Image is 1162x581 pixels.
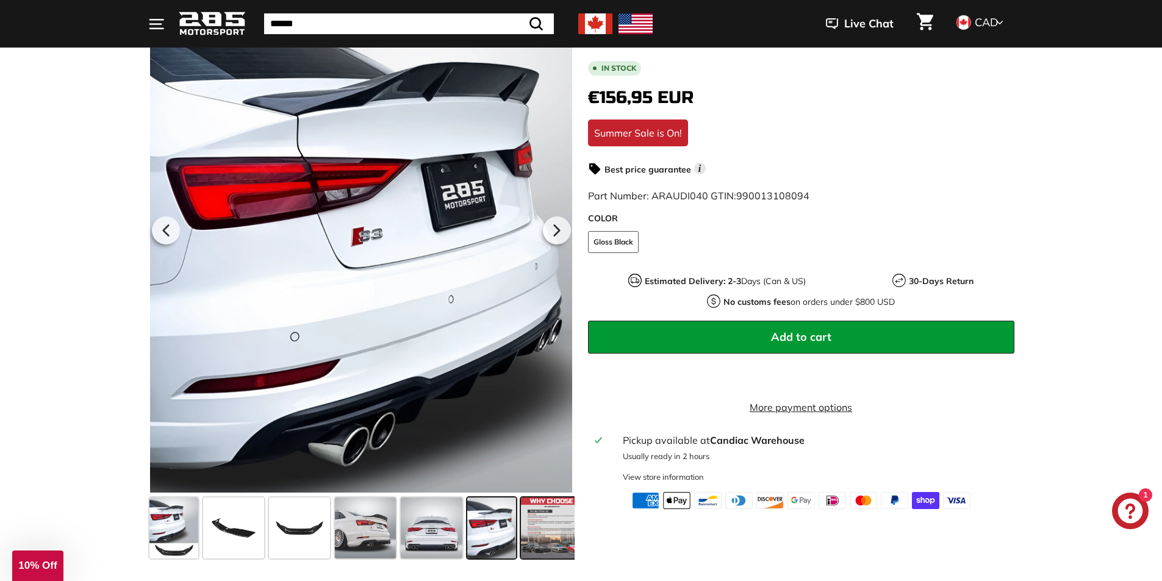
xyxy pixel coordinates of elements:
[663,492,690,509] img: apple_pay
[588,321,1014,354] button: Add to cart
[725,492,753,509] img: diners_club
[844,16,894,32] span: Live Chat
[588,360,1014,387] iframe: PayPal-paypal
[645,276,741,287] strong: Estimated Delivery: 2-3
[179,10,246,38] img: Logo_285_Motorsport_areodynamics_components
[723,296,791,307] strong: No customs fees
[623,433,1006,447] div: Pickup available at
[909,3,941,45] a: Cart
[736,190,809,202] span: 990013108094
[604,164,691,175] strong: Best price guarantee
[810,9,909,39] button: Live Chat
[756,492,784,509] img: discover
[645,275,806,288] p: Days (Can & US)
[264,13,554,34] input: Search
[694,163,706,174] span: i
[588,119,688,146] div: Summer Sale is On!
[18,560,57,571] span: 10% Off
[912,492,939,509] img: shopify_pay
[723,296,895,308] p: on orders under $800 USD
[588,400,1014,415] a: More payment options
[975,15,998,29] span: CAD
[1108,493,1152,532] inbox-online-store-chat: Shopify online store chat
[588,87,694,108] span: €156,95 EUR
[588,190,809,202] span: Part Number: ARAUDI040 GTIN:
[623,451,1006,462] p: Usually ready in 2 hours
[694,492,722,509] img: bancontact
[601,65,636,72] b: In stock
[787,492,815,509] img: google_pay
[850,492,877,509] img: master
[943,492,970,509] img: visa
[632,492,659,509] img: american_express
[819,492,846,509] img: ideal
[909,276,974,287] strong: 30-Days Return
[710,434,805,446] strong: Candiac Warehouse
[12,551,63,581] div: 10% Off
[771,330,831,344] span: Add to cart
[588,212,1014,225] label: COLOR
[588,12,1014,50] h1: R Style Trunk Spoiler - [DATE]-[DATE] Audi A3 / A3 S-Line / S3 8Y Sedan
[881,492,908,509] img: paypal
[623,471,704,483] div: View store information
